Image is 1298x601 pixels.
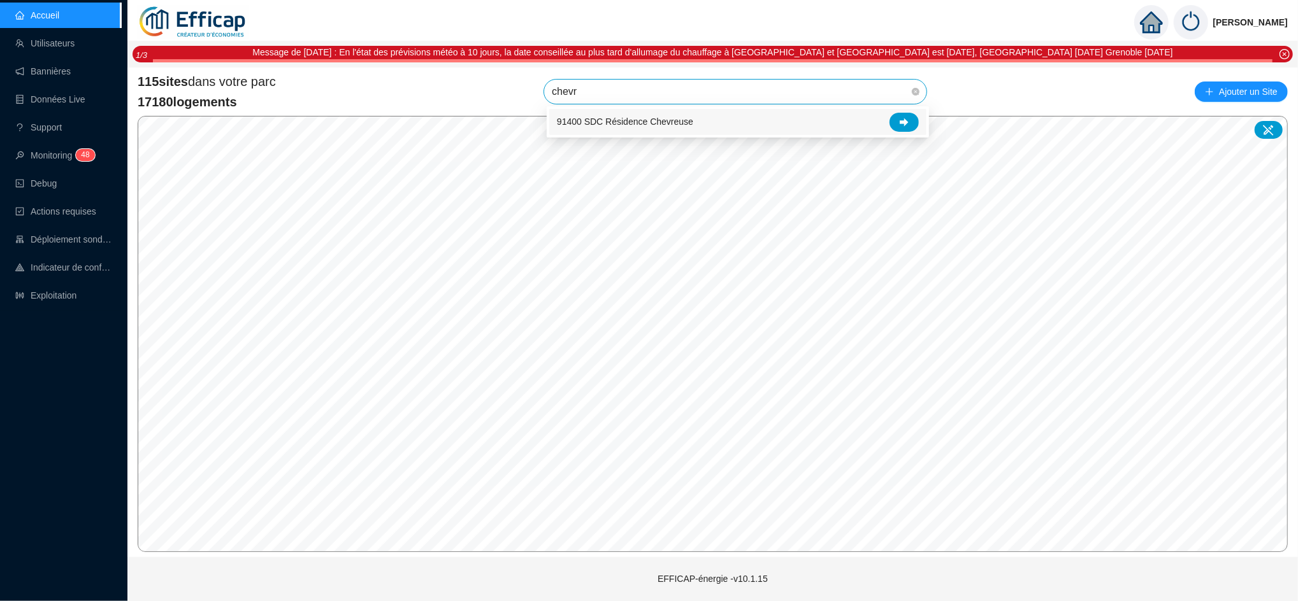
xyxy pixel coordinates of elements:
[138,73,276,90] span: dans votre parc
[557,115,693,129] span: 91400 SDC Résidence Chevreuse
[658,574,768,584] span: EFFICAP-énergie - v10.1.15
[138,74,188,88] span: 115 sites
[1205,87,1214,96] span: plus
[15,94,85,104] a: databaseDonnées Live
[1195,81,1288,102] button: Ajouter un Site
[15,10,59,20] a: homeAccueil
[76,149,94,161] sup: 48
[252,46,1172,59] div: Message de [DATE] : En l'état des prévisions météo à 10 jours, la date conseillée au plus tard d'...
[15,234,112,244] a: clusterDéploiement sondes
[1280,49,1290,59] span: close-circle
[15,290,76,300] a: slidersExploitation
[85,150,90,159] span: 8
[31,206,96,216] span: Actions requises
[912,88,919,95] span: close-circle
[15,207,24,216] span: check-square
[15,150,91,160] a: monitorMonitoring48
[15,178,57,188] a: codeDebug
[15,38,75,48] a: teamUtilisateurs
[1140,11,1163,34] span: home
[136,50,147,60] i: 1 / 3
[138,93,276,111] span: 17180 logements
[549,109,927,135] div: 91400 SDC Résidence Chevreuse
[138,117,1287,551] canvas: Map
[15,262,112,272] a: heat-mapIndicateur de confort
[1219,83,1278,101] span: Ajouter un Site
[81,150,85,159] span: 4
[1213,2,1288,43] span: [PERSON_NAME]
[15,122,62,132] a: questionSupport
[15,66,71,76] a: notificationBannières
[1174,5,1208,39] img: power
